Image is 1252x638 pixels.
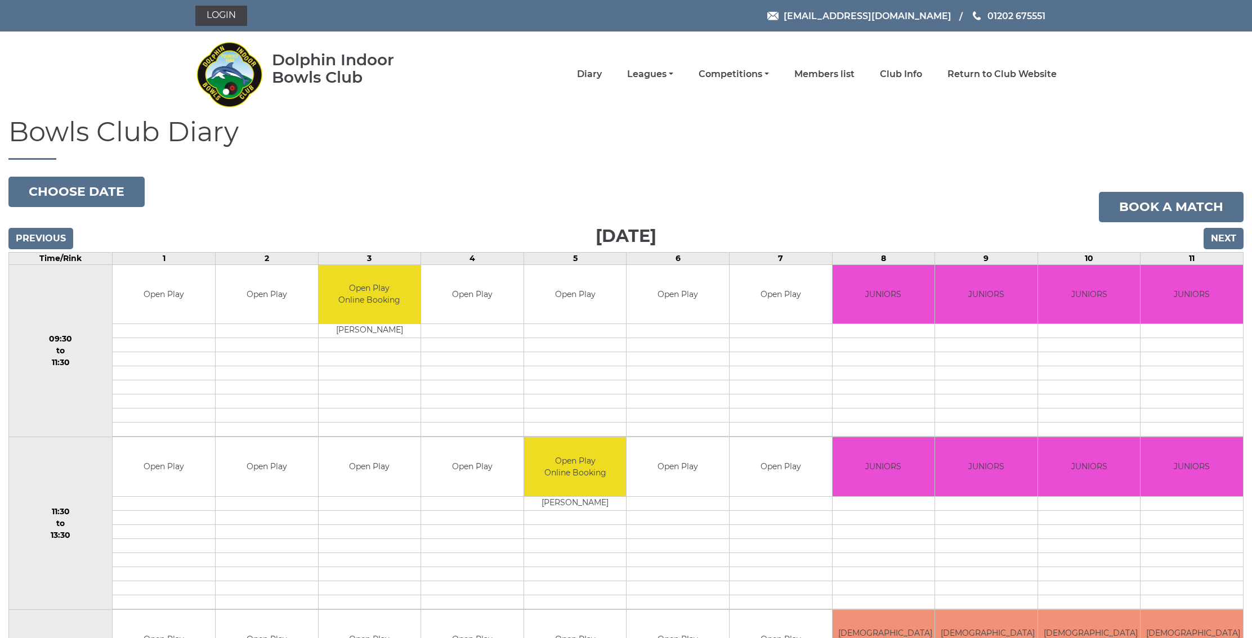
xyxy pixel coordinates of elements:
img: Email [767,12,779,20]
td: [PERSON_NAME] [319,324,421,338]
a: Return to Club Website [947,68,1057,80]
td: Open Play [421,437,524,496]
td: JUNIORS [833,265,935,324]
a: Email [EMAIL_ADDRESS][DOMAIN_NAME] [767,9,951,23]
a: Login [195,6,247,26]
div: Dolphin Indoor Bowls Club [272,51,430,86]
td: Open Play Online Booking [524,437,627,496]
td: Open Play [524,265,627,324]
td: JUNIORS [935,437,1038,496]
a: Members list [794,68,855,80]
td: 1 [113,252,216,264]
td: JUNIORS [1141,437,1243,496]
td: Open Play [730,437,832,496]
td: JUNIORS [1038,265,1141,324]
td: 6 [627,252,730,264]
img: Phone us [973,11,981,20]
td: Open Play [216,265,318,324]
td: 11:30 to 13:30 [9,437,113,610]
td: Open Play Online Booking [319,265,421,324]
td: 9 [935,252,1038,264]
span: [EMAIL_ADDRESS][DOMAIN_NAME] [784,10,951,21]
td: Open Play [113,437,215,496]
td: 3 [318,252,421,264]
a: Book a match [1099,192,1244,222]
td: JUNIORS [1141,265,1243,324]
td: Open Play [113,265,215,324]
td: Open Play [319,437,421,496]
td: 2 [215,252,318,264]
a: Phone us 01202 675551 [971,9,1045,23]
td: Open Play [216,437,318,496]
td: 5 [524,252,627,264]
td: JUNIORS [935,265,1038,324]
td: 7 [729,252,832,264]
td: [PERSON_NAME] [524,496,627,510]
h1: Bowls Club Diary [8,117,1244,160]
img: Dolphin Indoor Bowls Club [195,35,263,114]
td: Time/Rink [9,252,113,264]
button: Choose date [8,177,145,207]
td: Open Play [730,265,832,324]
td: 10 [1038,252,1141,264]
td: Open Play [627,265,729,324]
td: Open Play [627,437,729,496]
a: Leagues [627,68,673,80]
a: Club Info [880,68,922,80]
td: 4 [421,252,524,264]
td: 11 [1141,252,1244,264]
td: 09:30 to 11:30 [9,264,113,437]
input: Previous [8,228,73,249]
td: JUNIORS [1038,437,1141,496]
input: Next [1204,228,1244,249]
span: 01202 675551 [987,10,1045,21]
td: JUNIORS [833,437,935,496]
a: Competitions [699,68,769,80]
a: Diary [577,68,602,80]
td: 8 [832,252,935,264]
td: Open Play [421,265,524,324]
